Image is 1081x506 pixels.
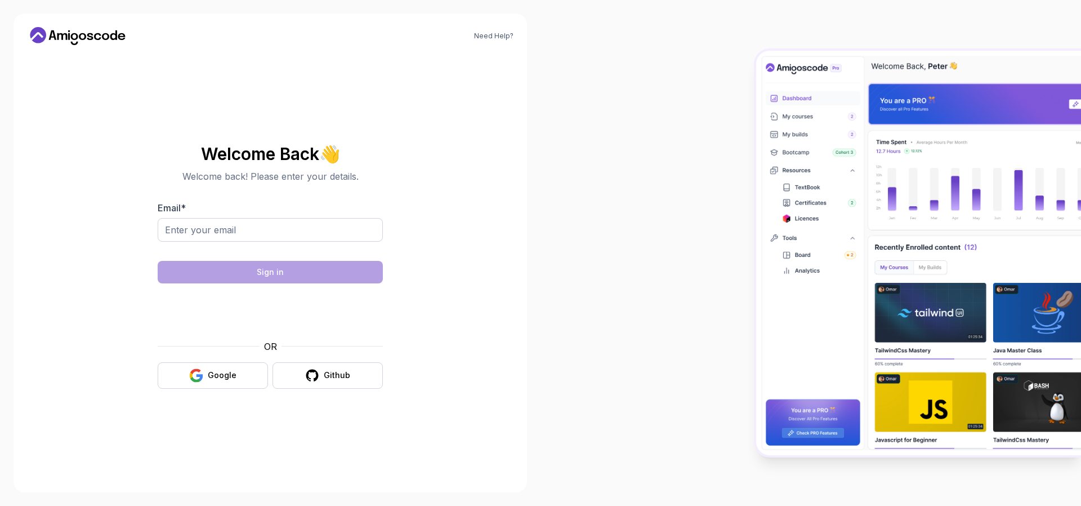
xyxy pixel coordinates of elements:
p: Welcome back! Please enter your details. [158,170,383,183]
span: 👋 [318,143,342,165]
p: OR [264,340,277,353]
input: Enter your email [158,218,383,242]
a: Need Help? [474,32,513,41]
iframe: Widget containing checkbox for hCaptcha security challenge [185,290,355,333]
h2: Welcome Back [158,145,383,163]
button: Sign in [158,261,383,283]
iframe: chat widget [1011,436,1081,489]
div: Sign in [257,267,284,278]
button: Google [158,362,268,389]
label: Email * [158,202,186,214]
a: Home link [27,27,128,45]
div: Google [208,370,236,381]
img: Amigoscode Dashboard [756,51,1081,455]
div: Github [324,370,350,381]
button: Github [273,362,383,389]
